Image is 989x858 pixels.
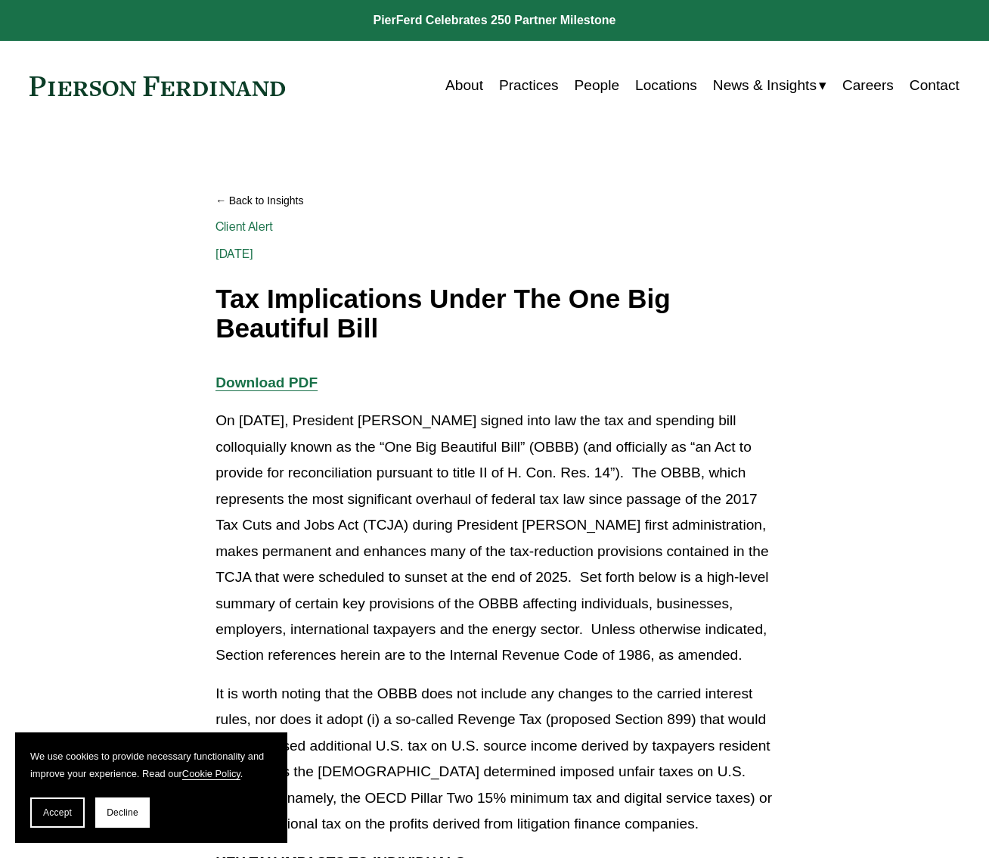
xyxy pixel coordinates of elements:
a: Back to Insights [215,188,774,213]
a: About [445,71,483,100]
a: Cookie Policy [182,768,240,779]
a: Careers [842,71,894,100]
span: News & Insights [713,73,817,98]
a: Contact [910,71,960,100]
a: Client Alert [215,219,273,234]
a: folder dropdown [713,71,826,100]
button: Decline [95,797,150,828]
a: Practices [499,71,559,100]
p: On [DATE], President [PERSON_NAME] signed into law the tax and spending bill colloquially known a... [215,408,774,669]
h1: Tax Implications Under The One Big Beautiful Bill [215,284,774,343]
a: Locations [635,71,697,100]
p: It is worth noting that the OBBB does not include any changes to the carried interest rules, nor ... [215,681,774,838]
span: [DATE] [215,247,253,261]
p: We use cookies to provide necessary functionality and improve your experience. Read our . [30,748,272,782]
a: Download PDF [215,375,318,390]
a: People [575,71,620,100]
span: Decline [107,807,138,818]
button: Accept [30,797,85,828]
section: Cookie banner [15,732,287,843]
span: Accept [43,807,72,818]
